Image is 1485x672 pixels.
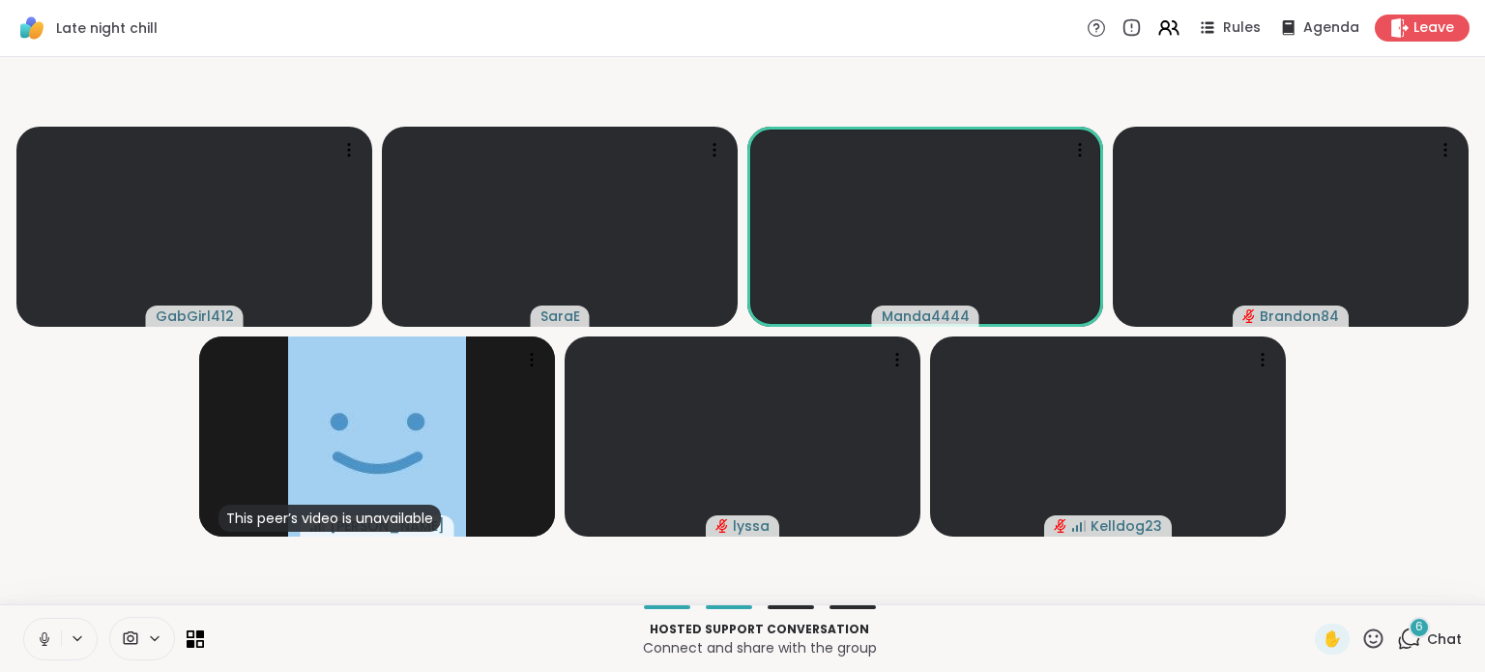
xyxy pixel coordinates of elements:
span: audio-muted [1054,519,1067,533]
span: Chat [1427,629,1462,649]
span: lyssa [733,516,770,536]
span: Rules [1223,18,1261,38]
span: audio-muted [715,519,729,533]
span: Late night chill [56,18,158,38]
span: SaraE [540,307,580,326]
img: Donald [288,336,466,537]
span: Kelldog23 [1091,516,1162,536]
span: 6 [1415,619,1423,635]
span: Brandon84 [1260,307,1339,326]
p: Hosted support conversation [216,621,1303,638]
span: Manda4444 [882,307,970,326]
p: Connect and share with the group [216,638,1303,657]
span: GabGirl412 [156,307,234,326]
img: ShareWell Logomark [15,12,48,44]
span: ✋ [1323,628,1342,651]
span: audio-muted [1242,309,1256,323]
span: Agenda [1303,18,1359,38]
div: This peer’s video is unavailable [218,505,441,532]
span: Leave [1413,18,1454,38]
